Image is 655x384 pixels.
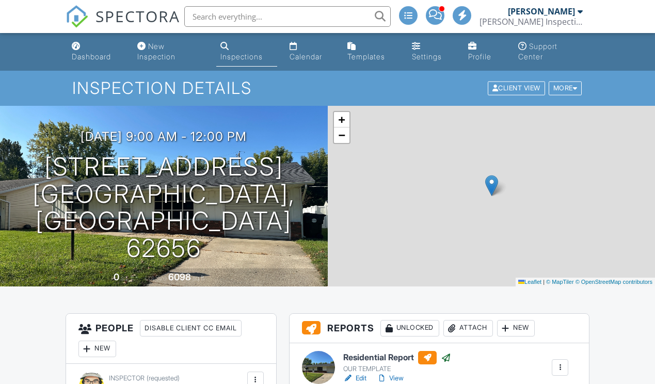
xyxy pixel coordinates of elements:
a: Inspections [216,37,277,67]
span: + [338,113,345,126]
a: Zoom in [334,112,349,127]
img: The Best Home Inspection Software - Spectora [66,5,88,28]
a: Edit [343,373,366,383]
h3: Reports [290,314,589,343]
span: Lot Size [145,274,167,282]
div: Disable Client CC Email [140,320,242,337]
div: Client View [488,82,545,95]
div: Attach [443,320,493,337]
h1: [STREET_ADDRESS] [GEOGRAPHIC_DATA], [GEOGRAPHIC_DATA] 62656 [17,153,311,262]
a: Templates [343,37,399,67]
span: − [338,129,345,141]
a: Residential Report OUR TEMPLATE [343,351,451,374]
span: sq. ft. [121,274,135,282]
a: © OpenStreetMap contributors [576,279,652,285]
div: Inspections [220,52,263,61]
div: Dashboard [72,52,111,61]
a: © MapTiler [546,279,574,285]
input: Search everything... [184,6,391,27]
a: Leaflet [518,279,541,285]
div: Support Center [518,42,557,61]
h6: Residential Report [343,351,451,364]
a: Profile [464,37,506,67]
a: Calendar [285,37,336,67]
div: New [497,320,535,337]
a: New Inspection [133,37,208,67]
a: SPECTORA [66,14,180,36]
div: New Inspection [137,42,175,61]
a: Client View [487,84,548,91]
h3: People [66,314,276,364]
div: New [78,341,116,357]
h1: Inspection Details [72,79,583,97]
a: View [377,373,404,383]
span: SPECTORA [95,5,180,27]
span: (requested) [147,374,180,382]
span: | [543,279,545,285]
div: Profile [468,52,491,61]
span: Inspector [109,374,145,382]
div: [PERSON_NAME] [508,6,575,17]
a: Dashboard [68,37,125,67]
div: 0 [114,271,119,282]
div: Calendar [290,52,322,61]
div: Settings [412,52,442,61]
div: Templates [347,52,385,61]
span: sq.ft. [193,274,205,282]
a: Settings [408,37,456,67]
div: 6098 [168,271,191,282]
div: More [549,82,582,95]
h3: [DATE] 9:00 am - 12:00 pm [81,130,247,143]
img: Marker [485,175,498,196]
div: SEGO Inspections Inc. [480,17,583,27]
div: OUR TEMPLATE [343,365,451,373]
a: Zoom out [334,127,349,143]
a: Support Center [514,37,587,67]
div: Unlocked [380,320,439,337]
